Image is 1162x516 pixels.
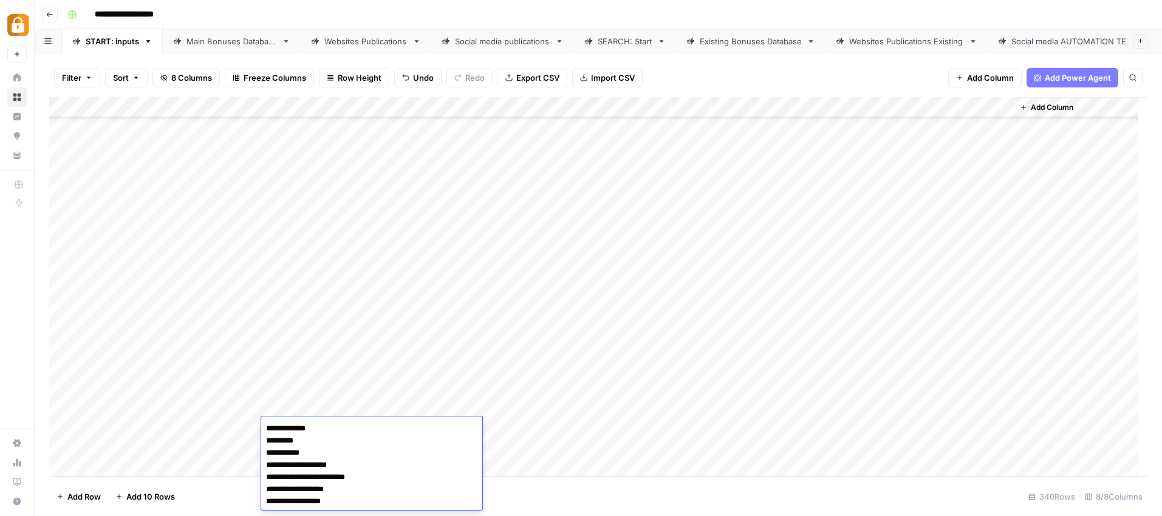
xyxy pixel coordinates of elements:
span: Redo [465,72,485,84]
button: Add Column [948,68,1022,87]
a: Websites Publications [301,29,431,53]
a: SEARCH: Start [574,29,676,53]
div: Websites Publications [324,35,408,47]
span: Sort [113,72,129,84]
button: Add Row [49,487,108,506]
button: Add Power Agent [1027,68,1118,87]
a: Your Data [7,146,27,165]
span: Import CSV [591,72,635,84]
a: Social media AUTOMATION TEST [988,29,1162,53]
div: Social media AUTOMATION TEST [1011,35,1138,47]
button: Redo [446,68,493,87]
span: Add Row [67,491,101,503]
a: Websites Publications Existing [825,29,988,53]
a: Existing Bonuses Database [676,29,825,53]
span: Add Column [967,72,1014,84]
button: Add Column [1015,100,1078,115]
div: Main Bonuses Database [186,35,277,47]
a: Usage [7,453,27,472]
a: Browse [7,87,27,107]
span: Undo [413,72,434,84]
span: Export CSV [516,72,559,84]
span: Filter [62,72,81,84]
a: Main Bonuses Database [163,29,301,53]
a: START: inputs [62,29,163,53]
a: Social media publications [431,29,574,53]
button: Undo [394,68,442,87]
div: 340 Rows [1024,487,1080,506]
button: Filter [54,68,100,87]
span: Row Height [338,72,381,84]
button: Row Height [319,68,389,87]
a: Insights [7,107,27,126]
span: Add 10 Rows [126,491,175,503]
div: Existing Bonuses Database [700,35,802,47]
span: 8 Columns [171,72,212,84]
div: Websites Publications Existing [849,35,964,47]
button: 8 Columns [152,68,220,87]
img: Adzz Logo [7,14,29,36]
button: Sort [105,68,148,87]
button: Add 10 Rows [108,487,182,506]
div: Social media publications [455,35,550,47]
button: Import CSV [572,68,643,87]
button: Freeze Columns [225,68,314,87]
a: Home [7,68,27,87]
span: Freeze Columns [244,72,306,84]
div: START: inputs [86,35,139,47]
a: Settings [7,433,27,453]
button: Export CSV [497,68,567,87]
button: Help + Support [7,492,27,511]
a: Opportunities [7,126,27,146]
span: Add Column [1031,102,1073,113]
div: 8/8 Columns [1080,487,1147,506]
span: Add Power Agent [1045,72,1111,84]
button: Workspace: Adzz [7,10,27,40]
div: SEARCH: Start [598,35,652,47]
a: Learning Hub [7,472,27,492]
